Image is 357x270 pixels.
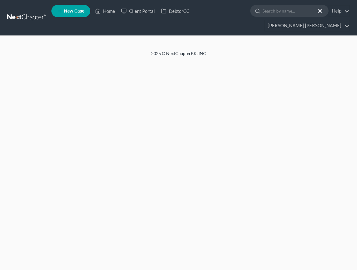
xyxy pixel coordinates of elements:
[265,20,349,31] a: [PERSON_NAME] [PERSON_NAME]
[329,6,349,17] a: Help
[262,5,318,17] input: Search by name...
[32,50,325,61] div: 2025 © NextChapterBK, INC
[64,9,84,13] span: New Case
[118,6,158,17] a: Client Portal
[92,6,118,17] a: Home
[158,6,192,17] a: DebtorCC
